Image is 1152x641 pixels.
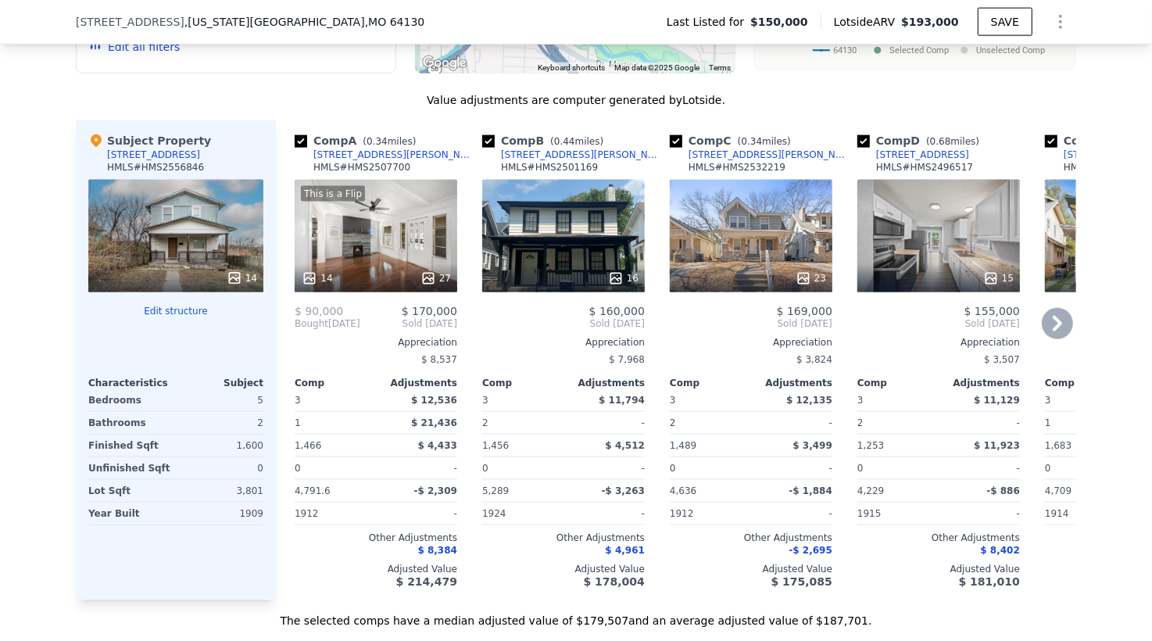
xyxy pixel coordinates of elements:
[857,412,936,434] div: 2
[609,354,645,365] span: $ 7,968
[942,503,1020,525] div: -
[984,354,1020,365] span: $ 3,507
[796,354,832,365] span: $ 3,824
[667,14,750,30] span: Last Listed for
[482,503,560,525] div: 1924
[176,377,263,389] div: Subject
[567,457,645,479] div: -
[295,317,328,330] span: Bought
[750,14,808,30] span: $150,000
[482,485,509,496] span: 5,289
[301,186,365,202] div: This is a Flip
[482,532,645,544] div: Other Adjustments
[920,136,986,147] span: ( miles)
[670,563,832,575] div: Adjusted Value
[365,16,425,28] span: , MO 64130
[857,563,1020,575] div: Adjusted Value
[1045,485,1072,496] span: 4,709
[88,435,173,457] div: Finished Sqft
[179,503,263,525] div: 1909
[876,149,969,161] div: [STREET_ADDRESS]
[295,532,457,544] div: Other Adjustments
[88,389,173,411] div: Bedrooms
[942,412,1020,434] div: -
[1045,440,1072,451] span: 1,683
[1045,503,1123,525] div: 1914
[313,149,476,161] div: [STREET_ADDRESS][PERSON_NAME]
[184,14,424,30] span: , [US_STATE][GEOGRAPHIC_DATA]
[89,39,180,55] button: Edit all filters
[227,270,257,286] div: 14
[419,53,470,73] img: Google
[777,305,832,317] span: $ 169,000
[670,440,696,451] span: 1,489
[670,412,748,434] div: 2
[751,377,832,389] div: Adjustments
[88,412,173,434] div: Bathrooms
[379,503,457,525] div: -
[754,503,832,525] div: -
[482,336,645,349] div: Appreciation
[419,53,470,73] a: Open this area in Google Maps (opens a new window)
[482,133,610,149] div: Comp B
[584,575,645,588] span: $ 178,004
[554,136,575,147] span: 0.44
[857,532,1020,544] div: Other Adjustments
[295,412,373,434] div: 1
[670,532,832,544] div: Other Adjustments
[1045,395,1051,406] span: 3
[789,545,832,556] span: -$ 2,695
[876,161,973,174] div: HMLS # HMS2496517
[857,336,1020,349] div: Appreciation
[482,377,563,389] div: Comp
[606,440,645,451] span: $ 4,512
[834,14,901,30] span: Lotside ARV
[396,575,457,588] span: $ 214,479
[88,457,173,479] div: Unfinished Sqft
[482,395,488,406] span: 3
[482,440,509,451] span: 1,456
[709,63,731,72] a: Terms
[939,377,1020,389] div: Adjustments
[670,317,832,330] span: Sold [DATE]
[608,270,639,286] div: 16
[88,305,263,317] button: Edit structure
[179,457,263,479] div: 0
[741,136,762,147] span: 0.34
[302,270,332,286] div: 14
[76,14,184,30] span: [STREET_ADDRESS]
[793,440,832,451] span: $ 3,499
[614,63,699,72] span: Map data ©2025 Google
[107,149,200,161] div: [STREET_ADDRESS]
[986,485,1020,496] span: -$ 886
[599,395,645,406] span: $ 11,794
[295,336,457,349] div: Appreciation
[889,45,949,56] text: Selected Comp
[983,270,1014,286] div: 15
[179,412,263,434] div: 2
[538,63,605,73] button: Keyboard shortcuts
[544,136,610,147] span: ( miles)
[771,575,832,588] span: $ 175,085
[295,463,301,474] span: 0
[567,412,645,434] div: -
[179,435,263,457] div: 1,600
[420,270,451,286] div: 27
[689,161,785,174] div: HMLS # HMS2532219
[901,16,959,28] span: $193,000
[295,503,373,525] div: 1912
[501,161,598,174] div: HMLS # HMS2501169
[857,317,1020,330] span: Sold [DATE]
[402,305,457,317] span: $ 170,000
[88,480,173,502] div: Lot Sqft
[754,412,832,434] div: -
[295,395,301,406] span: 3
[295,563,457,575] div: Adjusted Value
[295,377,376,389] div: Comp
[295,317,360,330] div: [DATE]
[976,45,1045,56] text: Unselected Comp
[76,600,1076,628] div: The selected comps have a median adjusted value of $179,507 and an average adjusted value of $187...
[1045,6,1076,38] button: Show Options
[857,503,936,525] div: 1915
[418,440,457,451] span: $ 4,433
